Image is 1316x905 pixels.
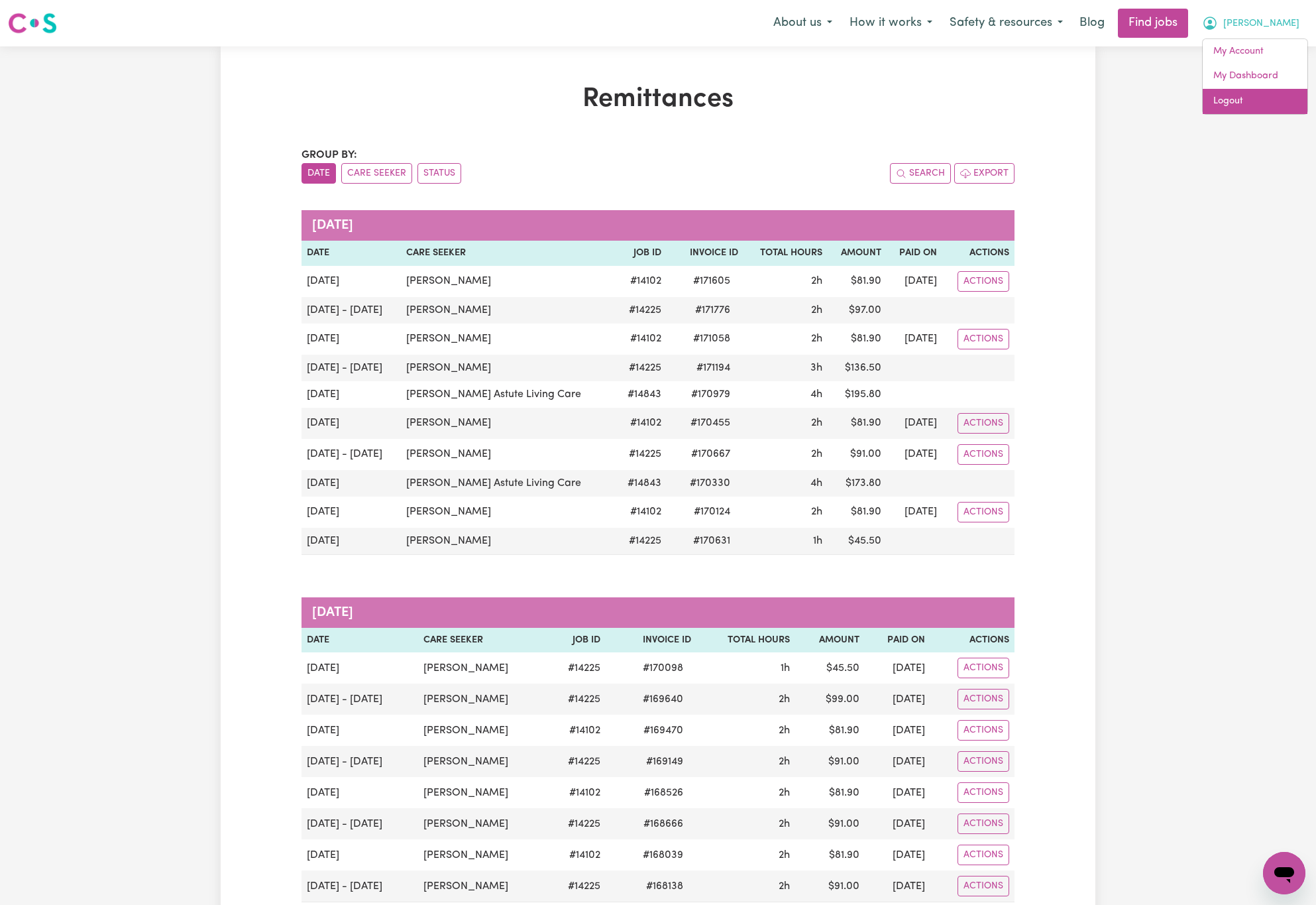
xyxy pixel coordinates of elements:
[795,715,864,746] td: $ 81.90
[958,502,1009,522] button: Actions
[615,266,666,297] td: # 14102
[615,324,666,355] td: # 14102
[401,324,615,355] td: [PERSON_NAME]
[417,163,461,184] button: sort invoices by paid status
[1203,89,1307,114] a: Logout
[795,628,864,653] th: Amount
[865,871,930,902] td: [DATE]
[828,408,887,439] td: $ 81.90
[958,658,1009,678] button: Actions
[606,628,696,653] th: Invoice ID
[636,785,691,801] span: # 168526
[811,333,822,344] span: 2 hours
[1263,852,1305,894] iframe: Button to launch messaging window
[8,11,57,35] img: Careseekers logo
[302,84,1014,115] h1: Remittances
[779,788,790,798] span: 2 hours
[302,439,401,470] td: [DATE] - [DATE]
[401,297,615,324] td: [PERSON_NAME]
[683,387,738,402] span: # 170979
[302,839,418,871] td: [DATE]
[615,297,666,324] td: # 14225
[887,408,942,439] td: [DATE]
[887,266,942,297] td: [DATE]
[1118,9,1188,38] a: Find jobs
[828,381,887,408] td: $ 195.80
[302,684,418,715] td: [DATE] - [DATE]
[401,408,615,439] td: [PERSON_NAME]
[685,273,738,289] span: # 171605
[887,324,942,355] td: [DATE]
[696,628,795,653] th: Total Hours
[688,360,738,376] span: # 171194
[811,449,822,459] span: 2 hours
[685,331,738,347] span: # 171058
[828,297,887,324] td: $ 97.00
[810,363,822,373] span: 3 hours
[887,439,942,470] td: [DATE]
[795,871,864,902] td: $ 91.00
[401,439,615,470] td: [PERSON_NAME]
[811,418,822,428] span: 2 hours
[401,355,615,381] td: [PERSON_NAME]
[958,689,1009,709] button: Actions
[547,808,606,839] td: # 14225
[615,439,666,470] td: # 14225
[547,628,606,653] th: Job ID
[795,684,864,715] td: $ 99.00
[302,715,418,746] td: [DATE]
[615,241,666,266] th: Job ID
[635,723,691,739] span: # 169470
[615,408,666,439] td: # 14102
[930,628,1014,653] th: Actions
[302,381,401,408] td: [DATE]
[795,652,864,684] td: $ 45.50
[828,528,887,555] td: $ 45.50
[547,871,606,902] td: # 14225
[302,777,418,808] td: [DATE]
[1202,38,1308,115] div: My Account
[302,355,401,381] td: [DATE] - [DATE]
[941,9,1071,37] button: Safety & resources
[615,470,666,497] td: # 14843
[418,628,547,653] th: Care Seeker
[302,628,418,653] th: Date
[795,777,864,808] td: $ 81.90
[635,692,691,707] span: # 169640
[547,652,606,684] td: # 14225
[779,819,790,829] span: 2 hours
[779,850,790,861] span: 2 hours
[302,497,401,528] td: [DATE]
[865,652,930,684] td: [DATE]
[743,241,828,266] th: Total Hours
[401,266,615,297] td: [PERSON_NAME]
[765,9,841,37] button: About us
[418,839,547,871] td: [PERSON_NAME]
[638,754,691,770] span: # 169149
[302,597,1014,628] caption: [DATE]
[418,871,547,902] td: [PERSON_NAME]
[547,684,606,715] td: # 14225
[401,528,615,555] td: [PERSON_NAME]
[810,389,822,400] span: 4 hours
[810,478,822,489] span: 4 hours
[302,652,418,684] td: [DATE]
[302,210,1014,241] caption: [DATE]
[828,241,887,266] th: Amount
[781,663,790,674] span: 1 hour
[958,751,1009,772] button: Actions
[635,660,691,676] span: # 170098
[1193,9,1308,37] button: My Account
[828,266,887,297] td: $ 81.90
[954,163,1014,184] button: Export
[958,845,1009,865] button: Actions
[401,497,615,528] td: [PERSON_NAME]
[811,305,822,316] span: 2 hours
[865,808,930,839] td: [DATE]
[942,241,1014,266] th: Actions
[795,746,864,777] td: $ 91.00
[302,470,401,497] td: [DATE]
[779,881,790,892] span: 2 hours
[302,871,418,902] td: [DATE] - [DATE]
[811,276,822,286] span: 2 hours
